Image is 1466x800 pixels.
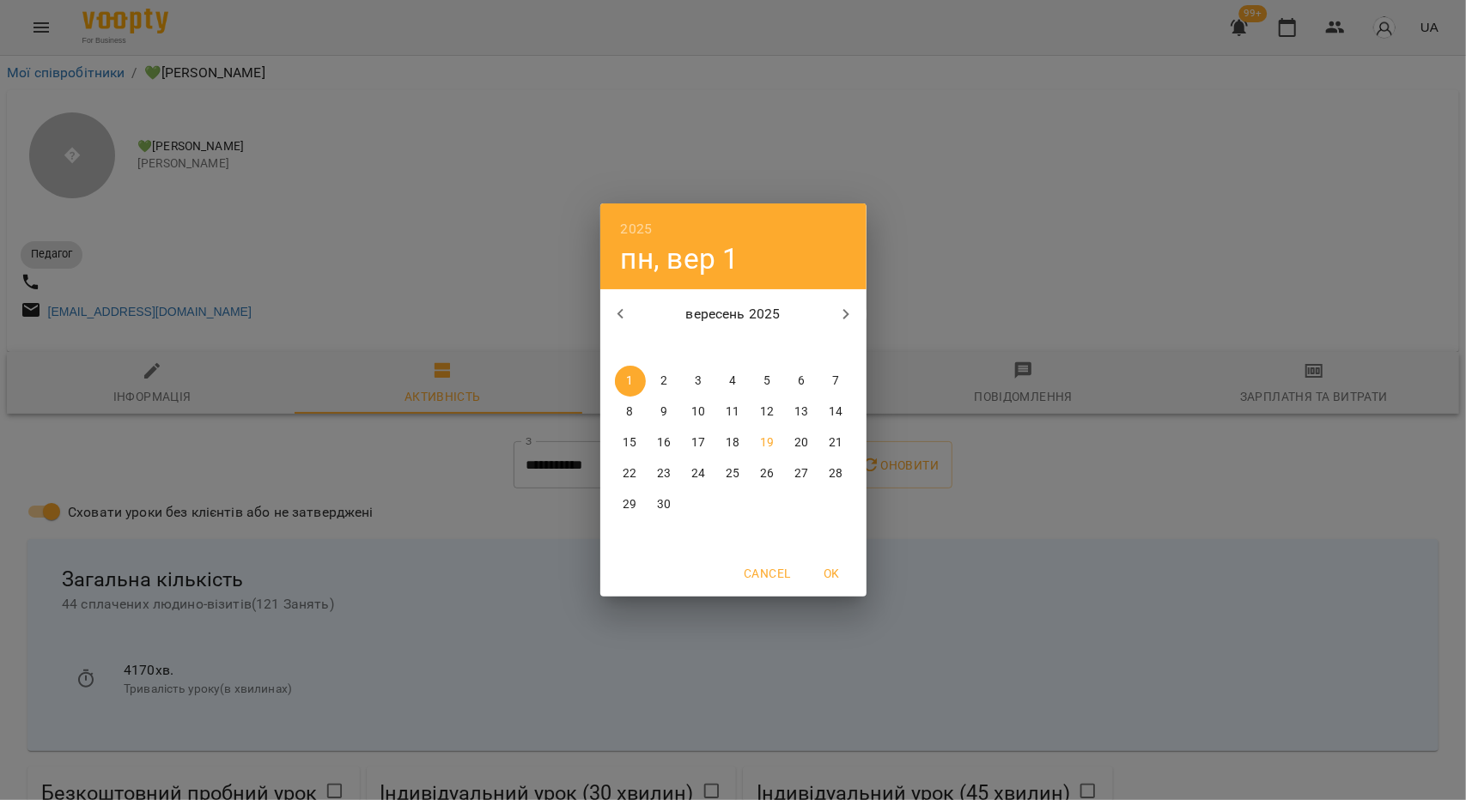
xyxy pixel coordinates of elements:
[760,434,774,452] p: 19
[726,434,739,452] p: 18
[623,496,636,513] p: 29
[821,340,852,357] span: нд
[763,373,770,390] p: 5
[752,340,783,357] span: пт
[615,427,646,458] button: 15
[615,366,646,397] button: 1
[626,373,633,390] p: 1
[660,373,667,390] p: 2
[684,340,715,357] span: ср
[787,397,818,427] button: 13
[641,304,825,324] p: вересень 2025
[657,465,671,482] p: 23
[695,373,702,390] p: 3
[805,558,860,589] button: OK
[615,489,646,520] button: 29
[626,403,633,421] p: 8
[821,366,852,397] button: 7
[718,397,749,427] button: 11
[691,403,705,421] p: 10
[752,397,783,427] button: 12
[660,403,667,421] p: 9
[829,434,842,452] p: 21
[787,366,818,397] button: 6
[649,489,680,520] button: 30
[744,563,790,584] span: Cancel
[787,458,818,489] button: 27
[821,458,852,489] button: 28
[615,340,646,357] span: пн
[829,403,842,421] p: 14
[726,465,739,482] p: 25
[649,458,680,489] button: 23
[718,366,749,397] button: 4
[621,241,739,276] button: пн, вер 1
[798,373,805,390] p: 6
[615,397,646,427] button: 8
[718,458,749,489] button: 25
[684,458,715,489] button: 24
[649,397,680,427] button: 9
[718,427,749,458] button: 18
[829,465,842,482] p: 28
[794,465,808,482] p: 27
[794,434,808,452] p: 20
[623,434,636,452] p: 15
[649,366,680,397] button: 2
[691,465,705,482] p: 24
[657,434,671,452] p: 16
[832,373,839,390] p: 7
[684,366,715,397] button: 3
[657,496,671,513] p: 30
[623,465,636,482] p: 22
[787,427,818,458] button: 20
[649,427,680,458] button: 16
[752,366,783,397] button: 5
[737,558,797,589] button: Cancel
[684,397,715,427] button: 10
[752,427,783,458] button: 19
[621,217,653,241] button: 2025
[615,458,646,489] button: 22
[760,403,774,421] p: 12
[787,340,818,357] span: сб
[821,397,852,427] button: 14
[821,427,852,458] button: 21
[760,465,774,482] p: 26
[794,403,808,421] p: 13
[752,458,783,489] button: 26
[812,563,853,584] span: OK
[726,403,739,421] p: 11
[649,340,680,357] span: вт
[729,373,736,390] p: 4
[691,434,705,452] p: 17
[718,340,749,357] span: чт
[684,427,715,458] button: 17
